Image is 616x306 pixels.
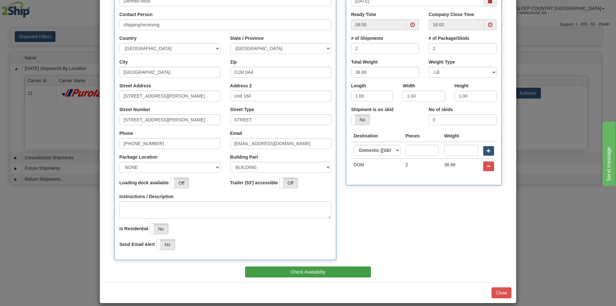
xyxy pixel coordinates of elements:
label: No [150,224,168,234]
label: Send Email Alert [119,241,155,248]
div: Send message [5,4,59,12]
label: Height [455,83,469,89]
label: Off [170,178,189,188]
label: Ready Time [351,11,376,18]
label: Street Type [230,106,254,113]
label: Street Number [119,106,150,113]
label: Company Close Time [429,11,474,18]
td: DOM [351,159,403,174]
label: Total Weight [351,59,378,65]
label: Loading dock available [119,179,169,186]
button: Check Availability [245,267,371,277]
label: City [119,59,128,65]
label: # of Package/Skids [429,35,469,41]
td: 38.99 [441,159,481,174]
label: No [157,240,175,250]
label: Contact Person [119,11,152,18]
label: Email [230,130,242,136]
label: Package Location [119,154,158,160]
label: Country [119,35,137,41]
th: Pieces [403,130,441,142]
label: No [351,115,370,125]
label: Weight Type [429,59,455,65]
label: Zip [230,59,237,65]
label: Shipment is on skid [351,106,393,113]
label: Length [351,83,366,89]
label: No of skids [429,106,453,113]
th: Weight [441,130,481,142]
iframe: chat widget [601,120,615,186]
label: State / Province [230,35,264,41]
label: Width [403,83,415,89]
button: Close [492,287,511,298]
label: # of Shipments [351,35,383,41]
label: Building Part [230,154,258,160]
label: Address 2 [230,83,252,89]
label: Phone [119,130,133,136]
label: Trailer (53') accessible [230,179,278,186]
th: Destination [351,130,403,142]
label: Is Residential [119,225,148,232]
label: Instructions / Description [119,193,174,200]
label: Street Address [119,83,151,89]
td: 2 [403,159,441,174]
label: Off [279,178,298,188]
